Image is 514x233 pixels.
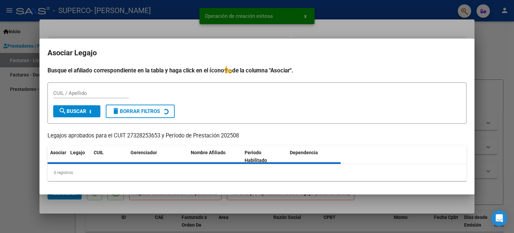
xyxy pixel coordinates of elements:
span: Gerenciador [131,150,157,155]
datatable-header-cell: Legajo [68,145,91,168]
datatable-header-cell: Gerenciador [128,145,188,168]
span: Borrar Filtros [112,108,160,114]
datatable-header-cell: Nombre Afiliado [188,145,242,168]
span: Buscar [59,108,86,114]
datatable-header-cell: Dependencia [287,145,341,168]
datatable-header-cell: Periodo Habilitado [242,145,287,168]
span: Legajo [70,150,85,155]
span: Nombre Afiliado [191,150,226,155]
h4: Busque el afiliado correspondiente en la tabla y haga click en el ícono de la columna "Asociar". [48,66,466,75]
span: Dependencia [290,150,318,155]
mat-icon: search [59,107,67,115]
button: Buscar [53,105,100,117]
datatable-header-cell: CUIL [91,145,128,168]
span: CUIL [94,150,104,155]
div: 0 registros [48,164,466,181]
span: Periodo Habilitado [245,150,267,163]
p: Legajos aprobados para el CUIT 27328253653 y Período de Prestación 202508 [48,132,466,140]
span: Asociar [50,150,66,155]
h2: Asociar Legajo [48,47,466,59]
button: Borrar Filtros [106,105,175,118]
mat-icon: delete [112,107,120,115]
div: Open Intercom Messenger [491,210,507,226]
datatable-header-cell: Asociar [48,145,68,168]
